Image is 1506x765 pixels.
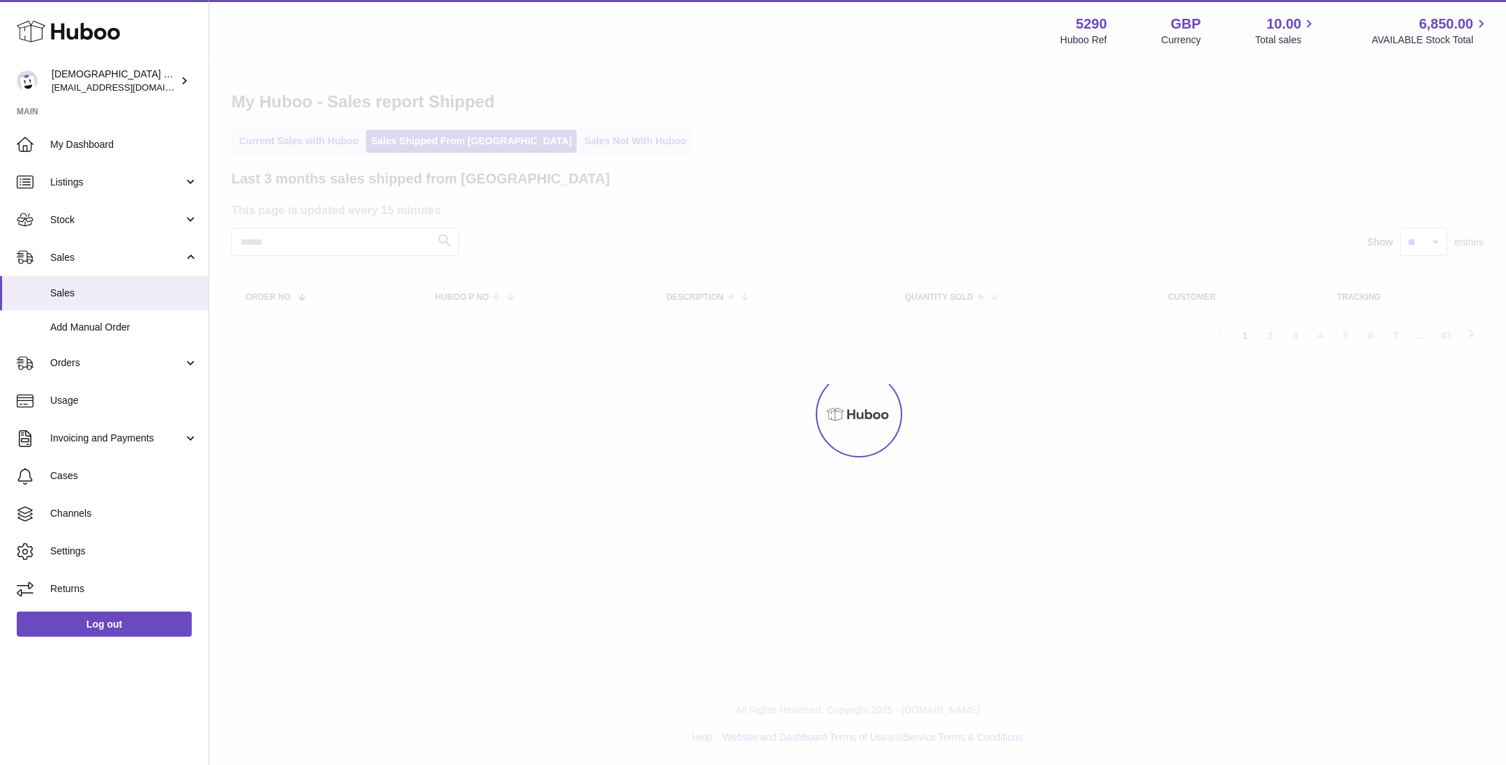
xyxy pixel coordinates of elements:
[50,321,198,334] span: Add Manual Order
[1371,15,1489,47] a: 6,850.00 AVAILABLE Stock Total
[17,70,38,91] img: info@muslimcharity.org.uk
[1076,15,1107,33] strong: 5290
[50,287,198,300] span: Sales
[50,176,183,189] span: Listings
[50,432,183,445] span: Invoicing and Payments
[1266,15,1301,33] span: 10.00
[50,138,198,151] span: My Dashboard
[1255,15,1317,47] a: 10.00 Total sales
[50,251,183,264] span: Sales
[50,394,198,407] span: Usage
[50,507,198,520] span: Channels
[50,213,183,227] span: Stock
[17,612,192,637] a: Log out
[1171,15,1201,33] strong: GBP
[52,82,205,93] span: [EMAIL_ADDRESS][DOMAIN_NAME]
[1060,33,1107,47] div: Huboo Ref
[50,582,198,596] span: Returns
[50,469,198,483] span: Cases
[1255,33,1317,47] span: Total sales
[1419,15,1473,33] span: 6,850.00
[50,356,183,370] span: Orders
[1371,33,1489,47] span: AVAILABLE Stock Total
[52,68,177,94] div: [DEMOGRAPHIC_DATA] Charity
[50,545,198,558] span: Settings
[1162,33,1201,47] div: Currency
